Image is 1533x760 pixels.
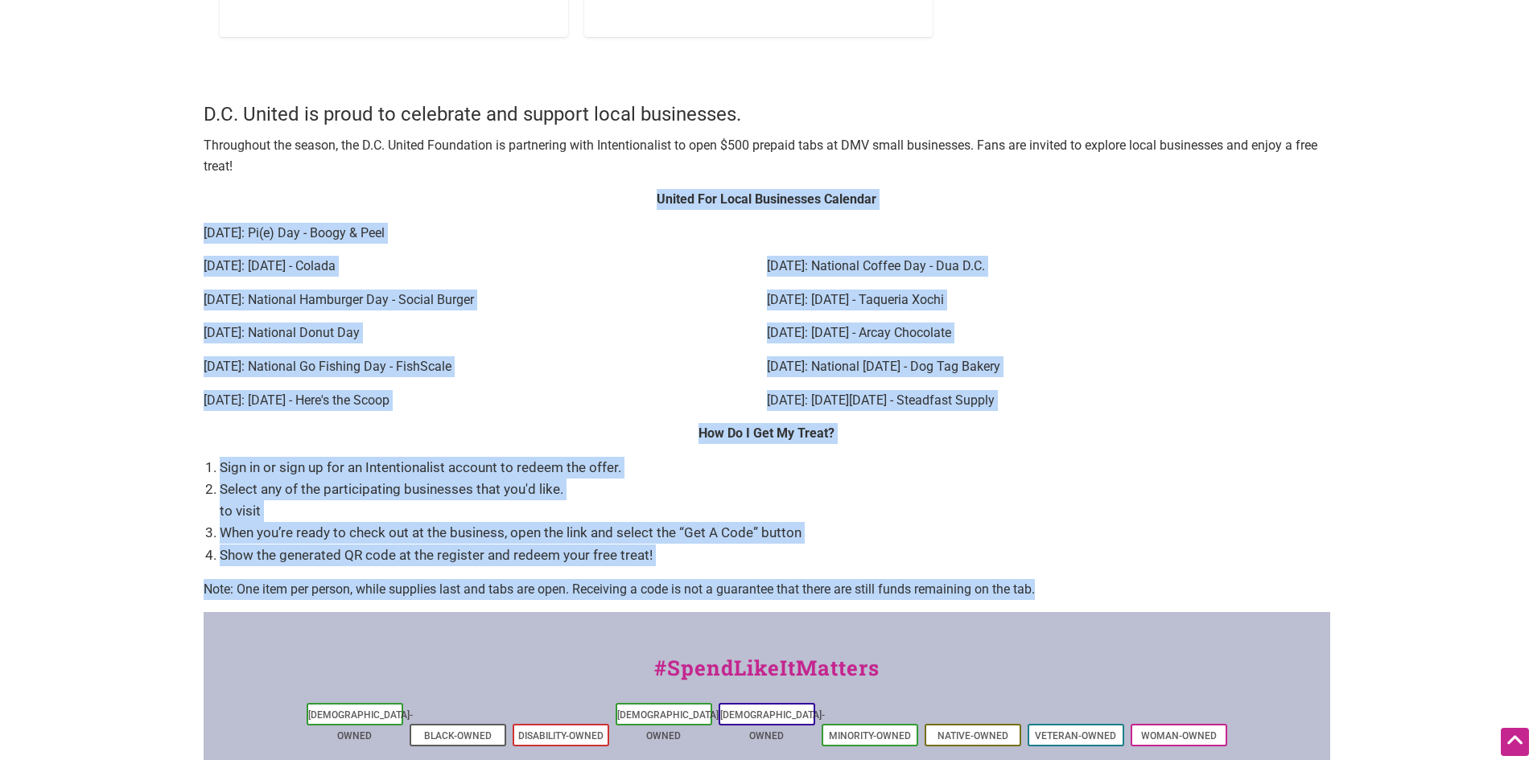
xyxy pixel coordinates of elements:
[938,730,1008,742] a: Native-Owned
[699,425,834,441] strong: How Do I Get My Treat?
[829,730,911,742] a: Minority-Owned
[1035,730,1116,742] a: Veteran-Owned
[204,322,767,343] p: [DATE]: National Donut Day
[767,290,1330,310] p: [DATE]: [DATE] - Taqueria Xochi
[767,390,1330,411] p: [DATE]: [DATE][DATE] - Steadfast Supply
[204,135,1330,176] p: Throughout the season, the D.C. United Foundation is partnering with Intentionalist to open $500 ...
[767,256,1330,277] p: [DATE]: National Coffee Day - Dua D.C.
[204,356,767,377] p: [DATE]: National Go Fishing Day - FishScale
[204,390,767,411] p: [DATE]: [DATE] - Here's the Scoop
[1501,728,1529,756] div: Scroll Back to Top
[220,457,1330,566] ol: to visit
[204,579,1330,600] p: Note: One item per person, while supplies last and tabs are open. Receiving a code is not a guara...
[720,709,825,742] a: [DEMOGRAPHIC_DATA]-Owned
[220,479,1330,500] li: Select any of the participating businesses that you'd like.
[204,101,1330,129] h4: D.C. United is proud to celebrate and support local businesses.
[1141,730,1217,742] a: Woman-Owned
[617,709,722,742] a: [DEMOGRAPHIC_DATA]-Owned
[424,730,492,742] a: Black-Owned
[308,709,413,742] a: [DEMOGRAPHIC_DATA]-Owned
[204,256,767,277] p: [DATE]: [DATE] - Colada
[518,730,604,742] a: Disability-Owned
[767,356,1330,377] p: [DATE]: National [DATE] - Dog Tag Bakery
[220,544,1330,566] li: Show the generated QR code at the register and redeem your free treat!
[204,290,767,310] p: [DATE]: National Hamburger Day - Social Burger
[220,457,1330,479] li: Sign in or sign up for an Intentionalist account to redeem the offer.
[767,322,1330,343] p: [DATE]: [DATE] - Arcay Chocolate
[204,652,1330,700] div: #SpendLikeItMatters
[204,223,1330,244] p: [DATE]: Pi(e) Day - Boogy & Peel
[220,522,1330,544] li: When you’re ready to check out at the business, open the link and select the “Get A Code” button
[657,191,876,207] strong: United For Local Businesses Calendar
